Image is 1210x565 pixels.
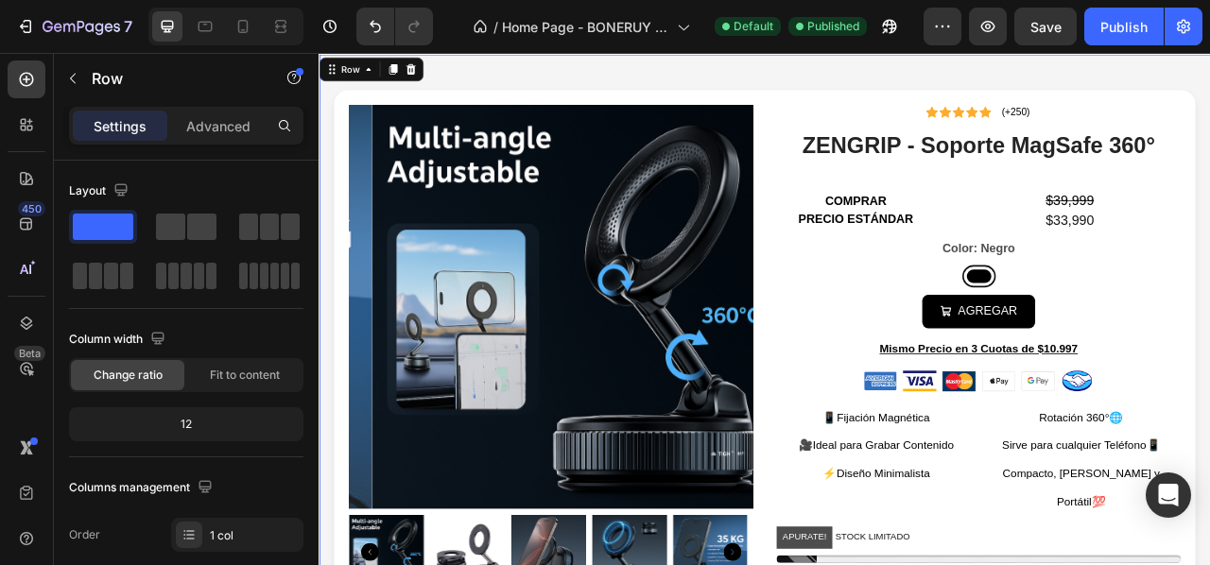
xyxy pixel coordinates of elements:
button: Publish [1084,8,1164,45]
img: gempages_559521967049278510-3bfb093b-bea0-4a40-9981-6876e7386ef3.webp [943,402,986,434]
span: ⚡Diseño Minimalista [641,527,778,543]
img: gempages_559521967049278510-577817f2-7a64-4a4b-b6e3-2d5aec0f4589.png [693,405,735,430]
span: Change ratio [94,367,163,384]
img: gempages_559521967049278510-79548f51-3936-48d1-8e5e-85931f5428e4.png [893,405,936,430]
img: gempages_559521967049278510-23715c6c-aa1d-439d-96dd-64c42ca9772f.png [743,404,786,431]
span: PRECIO ESTÁNDAR [610,203,756,219]
div: $39,999 [814,176,1097,201]
span: 🎥Ideal para Grabar Contenido [610,491,807,507]
span: Save [1030,19,1062,35]
div: Publish [1100,17,1148,37]
span: Default [734,18,773,35]
div: Layout [69,179,132,204]
p: 7 [124,15,132,38]
iframe: Design area [319,53,1210,565]
div: Rich Text Editor. Editing area: main [582,362,1097,393]
h1: ZENGRIP - Soporte MagSafe 360° [582,97,1097,138]
button: 7 [8,8,141,45]
div: 450 [18,201,45,216]
div: Beta [14,346,45,361]
div: Columns management [69,475,216,501]
div: Open Intercom Messenger [1146,472,1191,518]
span: Home Page - BONERUY X68 [502,17,669,37]
span: Fit to content [210,367,280,384]
div: AGREGAR [813,316,889,343]
span: COMPRAR [644,180,722,197]
span: 📱Fijación Magnética [641,455,777,471]
p: Row [92,67,252,90]
span: Rotación 360°🌐 [916,455,1023,471]
div: Column width [69,327,169,352]
img: gempages_559521967049278510-b1754966-54a5-47b2-8aaa-5bb8c549c577.png [793,405,836,431]
button: Save [1014,8,1077,45]
div: Row [24,12,55,29]
span: Sirve para cualquier Teléfono📱 [869,491,1070,507]
div: Undo/Redo [356,8,433,45]
span: / [493,17,498,37]
u: Mismo Precio en 3 Cuotas de $10.997 [714,368,966,385]
p: Settings [94,116,147,136]
p: (+250) [869,68,905,84]
p: Advanced [186,116,251,136]
img: gempages_559521967049278510-4c362a4f-58aa-4ab4-b955-d2e80c7ff1e0.png [843,405,886,431]
div: 12 [73,411,300,437]
div: 1 col [210,527,299,544]
div: Order [69,526,100,543]
span: Published [807,18,859,35]
legend: Color: Negro [791,236,888,263]
div: $33,990 [814,201,1097,227]
button: AGREGAR [768,308,911,351]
